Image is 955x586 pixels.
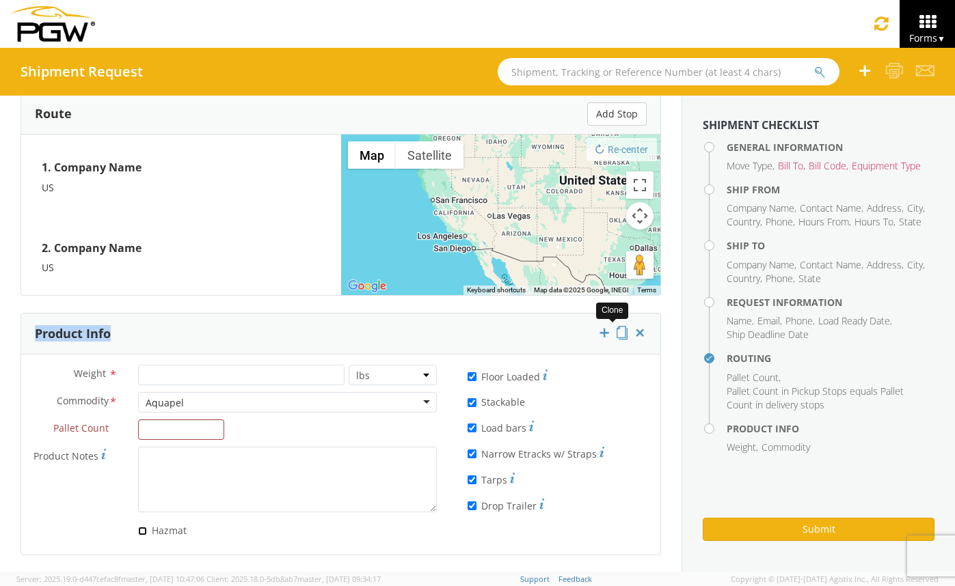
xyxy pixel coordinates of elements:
[42,261,54,274] span: US
[727,142,934,152] h4: General Information
[778,159,805,173] li: ,
[727,272,762,285] li: ,
[727,423,934,434] h4: Product Info
[206,574,381,584] span: Client: 2025.18.0-5db8ab7
[727,328,809,341] span: Ship Deadline Date
[800,258,863,272] li: ,
[498,58,839,85] input: Shipment, Tracking or Reference Number (at least 4 chars)
[468,497,544,513] label: Drop Trailer
[800,258,861,271] span: Contact Name
[42,155,321,181] h4: 1. Company Name
[121,574,204,584] span: master, [DATE] 10:47:06
[727,258,794,271] span: Company Name
[703,518,934,541] button: Submit
[396,141,463,169] button: Show satellite imagery
[297,574,381,584] span: master, [DATE] 09:34:17
[626,202,654,229] button: Map camera controls
[42,236,321,262] h4: 2. Company Name
[762,441,810,454] span: Commodity
[867,258,904,272] li: ,
[937,33,945,44] span: ▼
[727,215,762,229] li: ,
[596,303,628,318] div: Clone
[53,421,109,437] span: Pallet Count
[727,297,934,307] h4: Request Information
[468,398,476,407] input: Stackable
[818,314,890,327] span: Load Ready Date
[16,574,204,584] span: Server: 2025.19.0-d447cefac8f
[727,272,760,285] span: Country
[468,393,528,409] label: Stackable
[21,64,143,79] h4: Shipment Request
[468,419,534,435] label: Load bars
[727,215,760,228] span: Country
[899,215,922,228] span: State
[637,286,656,294] a: Terms
[468,423,476,432] input: Load bars
[727,258,796,272] li: ,
[468,372,476,381] input: Floor Loaded
[809,159,846,172] span: Bill Code
[798,215,849,228] span: Hours From
[727,314,752,327] span: Name
[42,181,54,194] span: US
[766,215,795,229] li: ,
[559,574,592,584] a: Feedback
[727,159,772,172] span: Move Type
[798,272,821,285] span: State
[33,449,98,462] span: Product Notes
[35,327,111,341] h3: Product Info
[800,201,863,215] li: ,
[798,215,851,229] li: ,
[727,385,904,411] span: Pallet Count in Pickup Stops equals Pallet Count in delivery stops
[727,159,775,173] li: ,
[587,102,647,126] button: Add Stop
[809,159,848,173] li: ,
[766,215,793,228] span: Phone
[757,314,782,328] li: ,
[35,107,72,121] h3: Route
[468,475,476,484] input: Tarps
[138,522,189,538] label: Hazmat
[520,574,550,584] a: Support
[778,159,803,172] span: Bill To
[727,371,779,384] span: Pallet Count
[867,201,904,215] li: ,
[468,501,476,510] input: Drop Trailer
[907,258,925,272] li: ,
[468,367,548,384] label: Floor Loaded
[345,277,390,295] img: Google
[703,117,819,132] strong: Shipment Checklist
[727,240,934,251] h4: Ship To
[867,258,902,271] span: Address
[855,215,896,229] li: ,
[587,138,657,161] button: Re-center
[855,215,893,228] span: Hours To
[626,251,654,279] button: Drag Pegman onto the map to open Street View
[467,285,526,295] button: Keyboard shortcuts
[468,449,476,458] input: Narrow Etracks w/ Straps
[727,353,934,363] h4: Routing
[909,31,945,44] span: Forms
[10,6,95,42] img: pgw-form-logo-1aaa8060b1cc70fad034.png
[785,314,813,327] span: Phone
[907,201,923,214] span: City
[766,272,793,285] span: Phone
[146,396,184,410] div: Aquapel
[138,527,147,535] input: Hazmat
[57,394,109,410] span: Commodity
[907,201,925,215] li: ,
[727,441,756,454] span: Weight
[800,201,861,214] span: Contact Name
[731,574,939,585] span: Copyright © [DATE]-[DATE] Agistix Inc., All Rights Reserved
[626,171,654,199] button: Toggle fullscreen view
[727,201,796,215] li: ,
[727,441,758,454] li: ,
[727,371,781,385] li: ,
[727,314,754,328] li: ,
[852,159,921,172] span: Equipment Type
[757,314,780,327] span: Email
[785,314,815,328] li: ,
[348,141,396,169] button: Show street map
[74,367,106,380] span: Weight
